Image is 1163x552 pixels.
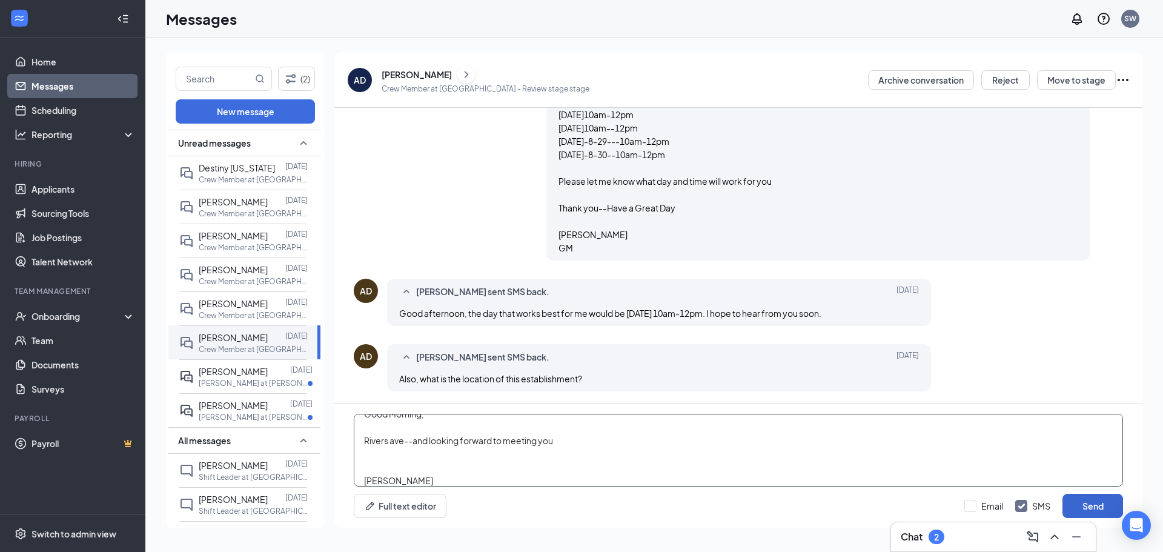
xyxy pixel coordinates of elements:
svg: DoubleChat [179,302,194,316]
a: Home [31,50,135,74]
button: Filter (2) [278,67,315,91]
span: [PERSON_NAME] [199,366,268,377]
button: Minimize [1067,527,1086,547]
p: [DATE] [285,229,308,239]
button: Reject [981,70,1030,90]
span: [PERSON_NAME] [199,494,268,505]
svg: ChatInactive [179,497,194,512]
textarea: Good Morning, Rivers ave--and looking forward to meeting you [PERSON_NAME] [354,414,1123,487]
button: Full text editorPen [354,494,446,518]
span: [PERSON_NAME] [199,264,268,275]
p: Crew Member at [GEOGRAPHIC_DATA] [199,208,308,219]
svg: ActiveDoubleChat [179,370,194,384]
svg: DoubleChat [179,336,194,350]
a: Team [31,328,135,353]
button: ChevronUp [1045,527,1064,547]
span: [PERSON_NAME] [199,298,268,309]
div: Switch to admin view [31,528,116,540]
svg: QuestionInfo [1096,12,1111,26]
svg: Settings [15,528,27,540]
div: Hiring [15,159,133,169]
svg: Minimize [1069,530,1084,544]
svg: WorkstreamLogo [13,12,25,24]
span: All messages [178,434,231,447]
h3: Chat [901,530,923,544]
svg: Analysis [15,128,27,141]
svg: MagnifyingGlass [255,74,265,84]
p: [DATE] [285,493,308,503]
svg: DoubleChat [179,234,194,248]
p: [DATE] [285,527,308,537]
div: Team Management [15,286,133,296]
span: [PERSON_NAME] [199,196,268,207]
svg: ComposeMessage [1025,530,1040,544]
button: Send [1062,494,1123,518]
span: Unread messages [178,137,251,149]
p: [DATE] [285,263,308,273]
svg: SmallChevronUp [296,433,311,448]
span: Also, what is the location of this establishment? [399,373,582,384]
h1: Messages [166,8,237,29]
svg: ChatInactive [179,464,194,478]
button: New message [176,99,315,124]
div: 2 [934,532,939,542]
p: Shift Leader at [GEOGRAPHIC_DATA] [199,506,308,516]
svg: SmallChevronUp [296,136,311,150]
p: Crew Member at [GEOGRAPHIC_DATA] - Review stage stage [382,84,589,94]
p: [PERSON_NAME] at [PERSON_NAME][GEOGRAPHIC_DATA] [199,378,308,388]
svg: ChevronUp [1047,530,1062,544]
div: Onboarding [31,310,125,322]
p: [DATE] [290,365,313,375]
p: [DATE] [285,331,308,341]
a: PayrollCrown [31,431,135,456]
a: Scheduling [31,98,135,122]
input: Search [176,67,253,90]
p: Crew Member at [GEOGRAPHIC_DATA] [199,310,308,321]
p: Crew Member at [GEOGRAPHIC_DATA] [199,175,308,185]
div: Open Intercom Messenger [1122,511,1151,540]
a: Job Postings [31,225,135,250]
p: Shift Leader at [GEOGRAPHIC_DATA] [199,472,308,482]
p: Crew Member at [GEOGRAPHIC_DATA] [199,242,308,253]
button: ChevronRight [457,65,475,84]
a: Surveys [31,377,135,401]
a: Documents [31,353,135,377]
svg: ChevronRight [460,67,472,82]
span: [PERSON_NAME] [199,460,268,471]
span: [DATE] [896,350,919,365]
p: [PERSON_NAME] at [PERSON_NAME][GEOGRAPHIC_DATA] [199,412,308,422]
svg: DoubleChat [179,166,194,181]
span: [PERSON_NAME] sent SMS back. [416,350,549,365]
div: AD [354,74,366,86]
svg: DoubleChat [179,268,194,282]
span: [PERSON_NAME] [199,230,268,241]
p: Crew Member at [GEOGRAPHIC_DATA] [199,276,308,287]
span: Good afternoon, the day that works best for me would be [DATE] 10am-12pm. I hope to hear from you... [399,308,821,319]
svg: DoubleChat [179,200,194,214]
span: [PERSON_NAME] sent SMS back. [416,285,549,299]
div: AD [360,350,372,362]
p: [DATE] [285,297,308,307]
svg: Notifications [1070,12,1084,26]
a: Applicants [31,177,135,201]
span: [PERSON_NAME] [199,400,268,411]
button: Archive conversation [868,70,974,90]
div: SW [1124,13,1136,24]
p: [DATE] [290,399,313,409]
span: [DATE] [896,285,919,299]
p: [DATE] [285,161,308,171]
span: [PERSON_NAME] [199,332,268,343]
div: AD [360,285,372,297]
div: Reporting [31,128,136,141]
p: Crew Member at [GEOGRAPHIC_DATA] [199,344,308,354]
svg: Collapse [117,13,129,25]
span: Destiny [US_STATE] [199,162,275,173]
p: [DATE] [285,195,308,205]
svg: ActiveDoubleChat [179,404,194,418]
svg: Ellipses [1116,73,1130,87]
svg: SmallChevronUp [399,350,414,365]
div: [PERSON_NAME] [382,68,452,81]
a: Talent Network [31,250,135,274]
svg: SmallChevronUp [399,285,414,299]
svg: UserCheck [15,310,27,322]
